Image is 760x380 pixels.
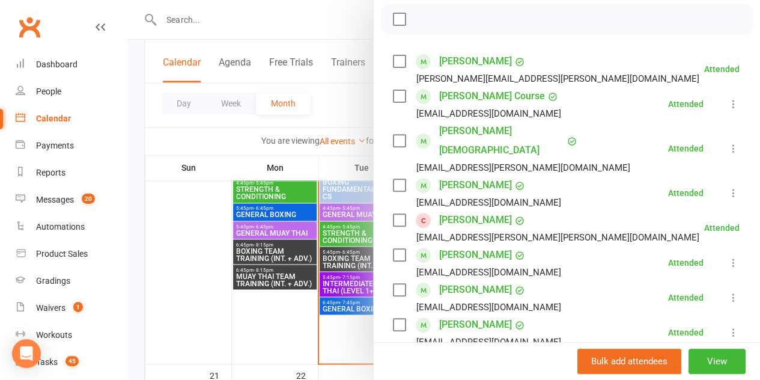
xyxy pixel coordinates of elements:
a: People [16,78,127,105]
div: Product Sales [36,249,88,259]
a: Waivers 1 [16,295,127,322]
div: Payments [36,141,74,150]
a: [PERSON_NAME] [439,315,512,334]
a: Clubworx [14,12,44,42]
a: Calendar [16,105,127,132]
div: [EMAIL_ADDRESS][DOMAIN_NAME] [416,334,561,350]
a: Automations [16,213,127,241]
div: [EMAIL_ADDRESS][DOMAIN_NAME] [416,195,561,210]
a: [PERSON_NAME] [439,245,512,265]
div: Open Intercom Messenger [12,339,41,368]
span: 45 [65,356,79,366]
div: [PERSON_NAME][EMAIL_ADDRESS][PERSON_NAME][DOMAIN_NAME] [416,71,699,87]
div: Attended [668,100,704,108]
div: Attended [668,293,704,302]
a: Payments [16,132,127,159]
a: Dashboard [16,51,127,78]
a: [PERSON_NAME] Course [439,87,545,106]
span: 20 [82,194,95,204]
div: Reports [36,168,65,177]
div: Attended [704,224,740,232]
div: Messages [36,195,74,204]
span: 1 [73,302,83,312]
div: Attended [668,328,704,337]
div: [EMAIL_ADDRESS][DOMAIN_NAME] [416,106,561,121]
div: Tasks [36,357,58,367]
button: View [689,349,746,374]
div: Waivers [36,303,65,313]
div: Attended [668,259,704,267]
div: Gradings [36,276,70,286]
div: Attended [668,144,704,153]
a: Messages 20 [16,186,127,213]
a: Tasks 45 [16,349,127,376]
a: Product Sales [16,241,127,268]
div: [EMAIL_ADDRESS][PERSON_NAME][PERSON_NAME][DOMAIN_NAME] [416,230,699,245]
div: Dashboard [36,60,78,69]
div: [EMAIL_ADDRESS][PERSON_NAME][DOMAIN_NAME] [416,160,630,176]
div: Attended [704,65,740,73]
div: People [36,87,61,96]
a: Gradings [16,268,127,295]
div: [EMAIL_ADDRESS][DOMAIN_NAME] [416,265,561,280]
button: Bulk add attendees [577,349,681,374]
a: [PERSON_NAME] [439,176,512,195]
a: Reports [16,159,127,186]
div: Calendar [36,114,71,123]
div: Workouts [36,330,72,340]
a: Workouts [16,322,127,349]
div: [EMAIL_ADDRESS][DOMAIN_NAME] [416,299,561,315]
a: [PERSON_NAME] [439,280,512,299]
div: Automations [36,222,85,231]
div: Attended [668,189,704,197]
a: [PERSON_NAME][DEMOGRAPHIC_DATA] [439,121,564,160]
a: [PERSON_NAME] [439,210,512,230]
a: [PERSON_NAME] [439,52,512,71]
